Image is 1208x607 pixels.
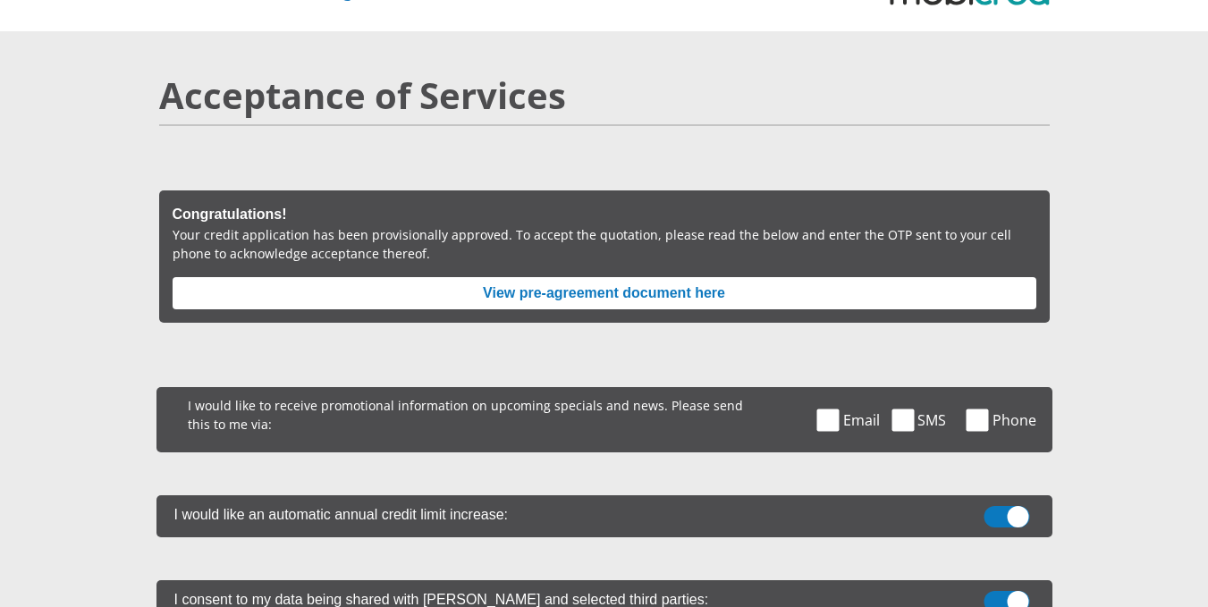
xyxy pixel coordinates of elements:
[173,207,287,222] b: Congratulations!
[917,409,946,431] span: SMS
[170,387,763,438] p: I would like to receive promotional information on upcoming specials and news. Please send this t...
[173,277,1036,309] button: View pre-agreement document here
[173,225,1036,263] p: Your credit application has been provisionally approved. To accept the quotation, please read the...
[159,74,1050,117] h2: Acceptance of Services
[156,495,963,530] label: I would like an automatic annual credit limit increase:
[993,409,1036,431] span: Phone
[843,409,880,431] span: Email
